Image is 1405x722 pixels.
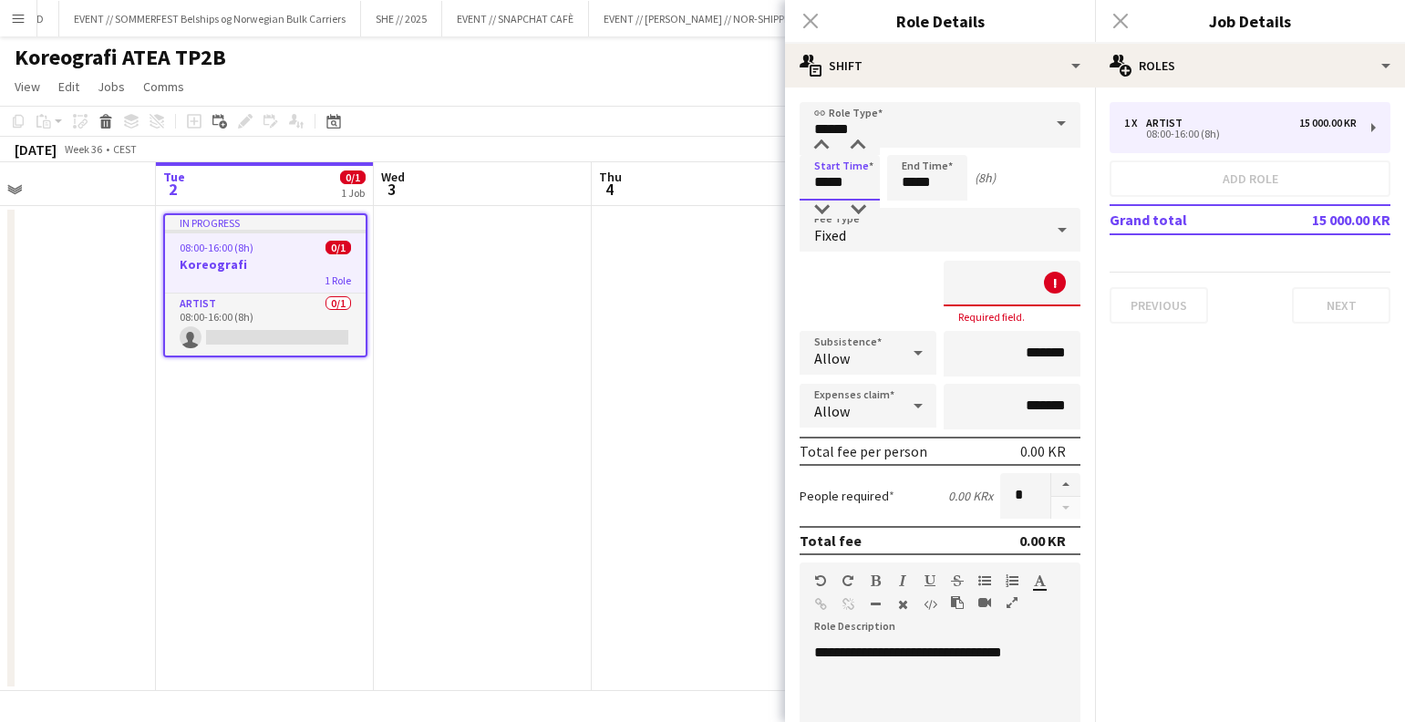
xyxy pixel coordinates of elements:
[165,256,366,273] h3: Koreografi
[325,273,351,287] span: 1 Role
[143,78,184,95] span: Comms
[951,573,964,588] button: Strikethrough
[1110,205,1276,234] td: Grand total
[800,488,894,504] label: People required
[113,142,137,156] div: CEST
[589,1,817,36] button: EVENT // [PERSON_NAME] // NOR-SHIPPING
[340,170,366,184] span: 0/1
[160,179,185,200] span: 2
[869,573,882,588] button: Bold
[896,597,909,612] button: Clear Formatting
[378,179,405,200] span: 3
[163,169,185,185] span: Tue
[896,573,909,588] button: Italic
[1146,117,1190,129] div: Artist
[7,75,47,98] a: View
[924,597,936,612] button: HTML Code
[975,170,996,186] div: (8h)
[1020,442,1066,460] div: 0.00 KR
[1019,531,1066,550] div: 0.00 KR
[814,573,827,588] button: Undo
[948,488,993,504] div: 0.00 KR x
[1095,44,1405,88] div: Roles
[98,78,125,95] span: Jobs
[599,169,622,185] span: Thu
[1124,117,1146,129] div: 1 x
[944,310,1039,324] span: Required field.
[978,573,991,588] button: Unordered List
[800,442,927,460] div: Total fee per person
[15,78,40,95] span: View
[90,75,132,98] a: Jobs
[163,213,367,357] app-job-card: In progress08:00-16:00 (8h)0/1Koreografi1 RoleArtist0/108:00-16:00 (8h)
[58,78,79,95] span: Edit
[596,179,622,200] span: 4
[842,573,854,588] button: Redo
[951,595,964,610] button: Paste as plain text
[341,186,365,200] div: 1 Job
[1124,129,1357,139] div: 08:00-16:00 (8h)
[785,9,1095,33] h3: Role Details
[180,241,253,254] span: 08:00-16:00 (8h)
[1299,117,1357,129] div: 15 000.00 KR
[978,595,991,610] button: Insert video
[136,75,191,98] a: Comms
[361,1,442,36] button: SHE // 2025
[15,140,57,159] div: [DATE]
[800,531,862,550] div: Total fee
[60,142,106,156] span: Week 36
[59,1,361,36] button: EVENT // SOMMERFEST Belships og Norwegian Bulk Carriers
[1276,205,1390,234] td: 15 000.00 KR
[1006,573,1018,588] button: Ordered List
[51,75,87,98] a: Edit
[814,402,850,420] span: Allow
[1006,595,1018,610] button: Fullscreen
[1033,573,1046,588] button: Text Color
[15,44,226,71] h1: Koreografi ATEA TP2B
[165,215,366,230] div: In progress
[381,169,405,185] span: Wed
[814,226,846,244] span: Fixed
[165,294,366,356] app-card-role: Artist0/108:00-16:00 (8h)
[924,573,936,588] button: Underline
[785,44,1095,88] div: Shift
[325,241,351,254] span: 0/1
[1051,473,1080,497] button: Increase
[869,597,882,612] button: Horizontal Line
[814,349,850,367] span: Allow
[1095,9,1405,33] h3: Job Details
[442,1,589,36] button: EVENT // SNAPCHAT CAFÈ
